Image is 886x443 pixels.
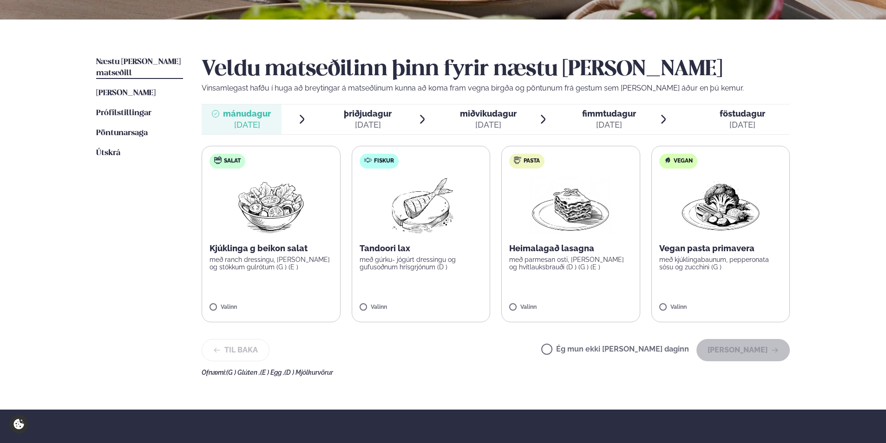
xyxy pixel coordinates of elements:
p: Tandoori lax [360,243,483,254]
img: Fish.png [380,176,462,235]
span: (D ) Mjólkurvörur [284,369,333,376]
img: pasta.svg [514,156,521,164]
span: föstudagur [720,109,765,118]
img: Vegan.svg [664,156,671,164]
a: Prófílstillingar [96,108,151,119]
a: Pöntunarsaga [96,128,148,139]
p: með ranch dressingu, [PERSON_NAME] og stökkum gulrótum (G ) (E ) [210,256,333,271]
p: með kjúklingabaunum, pepperonata sósu og zucchini (G ) [659,256,782,271]
img: Vegan.png [680,176,761,235]
span: Pasta [524,157,540,165]
span: (E ) Egg , [260,369,284,376]
img: salad.svg [214,156,222,164]
span: Salat [224,157,241,165]
p: með parmesan osti, [PERSON_NAME] og hvítlauksbrauði (D ) (G ) (E ) [509,256,632,271]
span: Næstu [PERSON_NAME] matseðill [96,58,181,77]
h2: Veldu matseðilinn þinn fyrir næstu [PERSON_NAME] [202,57,790,83]
a: Næstu [PERSON_NAME] matseðill [96,57,183,79]
button: [PERSON_NAME] [696,339,790,361]
img: fish.svg [364,156,372,164]
div: [DATE] [223,119,271,130]
p: Kjúklinga g beikon salat [210,243,333,254]
div: [DATE] [460,119,517,130]
div: [DATE] [344,119,392,130]
img: Salad.png [230,176,312,235]
span: (G ) Glúten , [226,369,260,376]
p: Vegan pasta primavera [659,243,782,254]
span: þriðjudagur [344,109,392,118]
span: Útskrá [96,149,120,157]
div: [DATE] [720,119,765,130]
span: Vegan [674,157,693,165]
span: [PERSON_NAME] [96,89,156,97]
p: Vinsamlegast hafðu í huga að breytingar á matseðlinum kunna að koma fram vegna birgða og pöntunum... [202,83,790,94]
span: mánudagur [223,109,271,118]
a: Útskrá [96,148,120,159]
img: Lasagna.png [530,176,611,235]
span: Prófílstillingar [96,109,151,117]
a: Cookie settings [9,415,28,434]
p: með gúrku- jógúrt dressingu og gufusoðnum hrísgrjónum (D ) [360,256,483,271]
p: Heimalagað lasagna [509,243,632,254]
div: [DATE] [582,119,636,130]
span: Fiskur [374,157,394,165]
a: [PERSON_NAME] [96,88,156,99]
span: Pöntunarsaga [96,129,148,137]
div: Ofnæmi: [202,369,790,376]
span: fimmtudagur [582,109,636,118]
span: miðvikudagur [460,109,517,118]
button: Til baka [202,339,269,361]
